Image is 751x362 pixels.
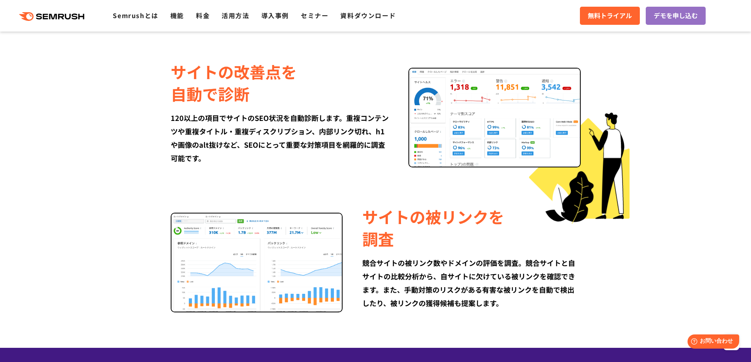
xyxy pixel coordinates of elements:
[580,7,640,25] a: 無料トライアル
[340,11,396,20] a: 資料ダウンロード
[362,256,580,310] div: 競合サイトの被リンク数やドメインの評価を調査。競合サイトと自サイトの比較分析から、自サイトに欠けている被リンクを確認できます。また、手動対策のリスクがある有害な被リンクを自動で検出したり、被リン...
[196,11,210,20] a: 料金
[654,11,698,21] span: デモを申し込む
[681,331,742,353] iframe: Help widget launcher
[113,11,158,20] a: Semrushとは
[171,61,389,105] div: サイトの改善点を 自動で診断
[301,11,328,20] a: セミナー
[588,11,632,21] span: 無料トライアル
[171,111,389,165] div: 120以上の項目でサイトのSEO状況を自動診断します。重複コンテンツや重複タイトル・重複ディスクリプション、内部リンク切れ、h1や画像のalt抜けなど、SEOにとって重要な対策項目を網羅的に調査...
[170,11,184,20] a: 機能
[646,7,706,25] a: デモを申し込む
[222,11,249,20] a: 活用方法
[261,11,289,20] a: 導入事例
[362,206,580,250] div: サイトの被リンクを 調査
